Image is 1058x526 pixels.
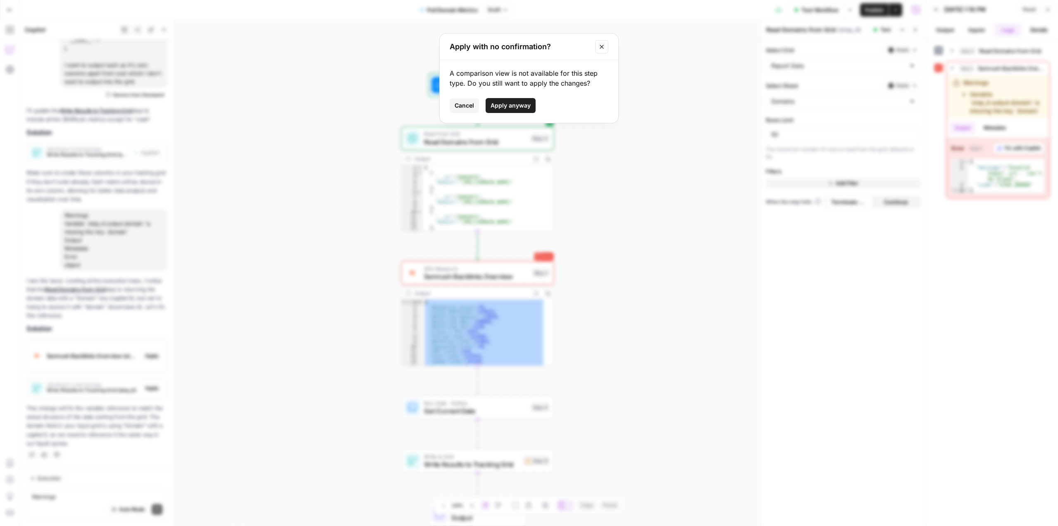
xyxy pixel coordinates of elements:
h2: Apply with no confirmation? [450,41,590,53]
span: Cancel [455,101,474,110]
button: Apply anyway [486,98,536,113]
span: Apply anyway [491,101,531,110]
button: Close modal [595,40,608,53]
div: A comparison view is not available for this step type. Do you still want to apply the changes? [450,68,608,88]
button: Cancel [450,98,479,113]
